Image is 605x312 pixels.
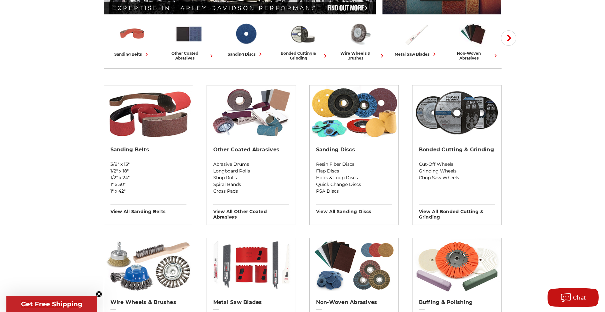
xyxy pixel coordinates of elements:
[402,20,430,48] img: Metal Saw Blades
[110,161,186,168] a: 3/8" x 13"
[316,174,392,181] a: Hook & Loop Discs
[573,295,586,301] span: Chat
[6,296,97,312] div: Get Free ShippingClose teaser
[96,291,102,297] button: Close teaser
[419,299,495,306] h2: Buffing & Polishing
[289,20,317,48] img: Bonded Cutting & Grinding
[390,20,442,58] a: metal saw blades
[419,147,495,153] h2: Bonded Cutting & Grinding
[310,238,398,292] img: Non-woven Abrasives
[419,161,495,168] a: Cut-Off Wheels
[412,238,501,292] img: Buffing & Polishing
[316,147,392,153] h2: Sanding Discs
[310,85,398,140] img: Sanding Discs
[277,20,329,60] a: bonded cutting & grinding
[316,299,392,306] h2: Non-woven Abrasives
[175,20,203,48] img: Other Coated Abrasives
[207,85,296,140] img: Other Coated Abrasives
[459,20,487,48] img: Non-woven Abrasives
[419,168,495,174] a: Grinding Wheels
[412,85,501,140] img: Bonded Cutting & Grinding
[447,51,499,60] div: non-woven abrasives
[110,204,186,214] h3: View All sanding belts
[395,51,438,58] div: metal saw blades
[419,204,495,220] h3: View All bonded cutting & grinding
[213,188,289,195] a: Cross Pads
[232,20,260,48] img: Sanding Discs
[213,174,289,181] a: Shop Rolls
[110,147,186,153] h2: Sanding Belts
[220,20,272,58] a: sanding discs
[447,20,499,60] a: non-woven abrasives
[110,299,186,306] h2: Wire Wheels & Brushes
[213,204,289,220] h3: View All other coated abrasives
[110,174,186,181] a: 1/2" x 24"
[104,238,193,292] img: Wire Wheels & Brushes
[548,288,599,307] button: Chat
[316,188,392,195] a: PSA Discs
[501,30,516,46] button: Next
[118,20,146,48] img: Sanding Belts
[334,20,385,60] a: wire wheels & brushes
[213,161,289,168] a: Abrasive Drums
[213,168,289,174] a: Longboard Rolls
[110,181,186,188] a: 1" x 30"
[114,51,150,58] div: sanding belts
[419,174,495,181] a: Chop Saw Wheels
[345,20,374,48] img: Wire Wheels & Brushes
[316,168,392,174] a: Flap Discs
[334,51,385,60] div: wire wheels & brushes
[213,181,289,188] a: Spiral Bands
[228,51,264,58] div: sanding discs
[106,20,158,58] a: sanding belts
[110,168,186,174] a: 1/2" x 18"
[21,300,82,308] span: Get Free Shipping
[277,51,329,60] div: bonded cutting & grinding
[213,299,289,306] h2: Metal Saw Blades
[316,204,392,214] h3: View All sanding discs
[213,147,289,153] h2: Other Coated Abrasives
[316,161,392,168] a: Resin Fiber Discs
[110,188,186,195] a: 1" x 42"
[104,85,193,140] img: Sanding Belts
[316,181,392,188] a: Quick Change Discs
[207,238,296,292] img: Metal Saw Blades
[163,51,215,60] div: other coated abrasives
[163,20,215,60] a: other coated abrasives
